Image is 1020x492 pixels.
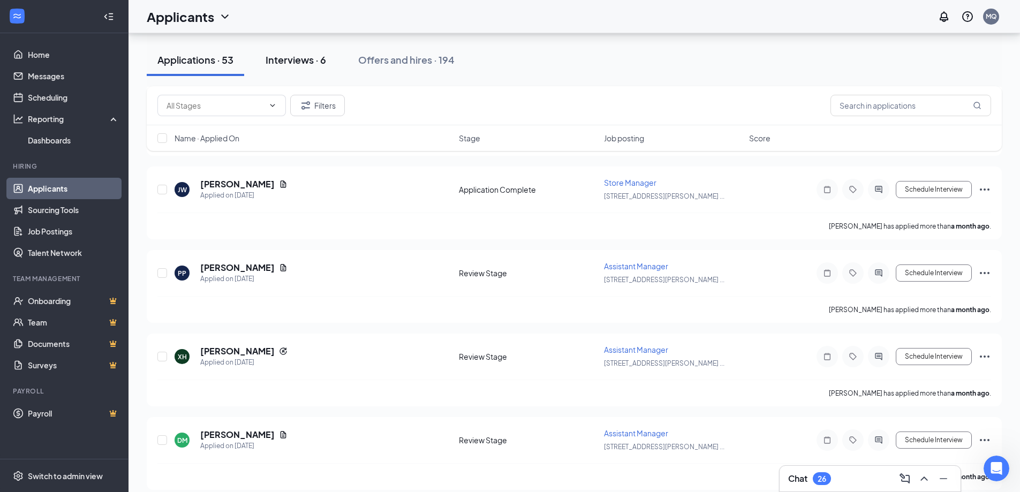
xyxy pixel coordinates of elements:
svg: ChevronUp [918,472,931,485]
div: Applications · 53 [157,53,233,66]
div: Review Stage [459,351,598,362]
input: Search in applications [830,95,991,116]
div: XH [178,352,187,361]
svg: ActiveChat [872,185,885,194]
button: Messages [71,334,142,377]
span: Name · Applied On [175,133,239,143]
div: Review Stage [459,435,598,445]
div: Switch to admin view [28,471,103,481]
span: Update Automation Message [58,169,167,180]
svg: Ellipses [978,434,991,446]
h1: Applicants [147,7,214,26]
div: Interviews · 6 [266,53,326,66]
div: Send us a message [22,291,179,302]
svg: Document [279,430,288,439]
div: Team Management [13,274,117,283]
div: #35701068 • In progress [48,255,179,266]
div: Recent messageProfile image for RenzUpdate Automation MessageBy the way, [PERSON_NAME], I checked... [11,144,203,211]
div: Payroll [13,387,117,396]
img: Profile image for Renz [22,175,43,196]
svg: Ellipses [978,350,991,363]
div: [PERSON_NAME] [48,191,110,202]
div: Recent ticket [22,226,192,239]
svg: MagnifyingGlass [973,101,981,110]
svg: ActiveChat [872,352,885,361]
svg: Document [279,180,288,188]
span: Score [749,133,770,143]
svg: Collapse [103,11,114,22]
div: Recent message [22,153,192,164]
div: Review Stage [459,268,598,278]
span: [STREET_ADDRESS][PERSON_NAME] ... [604,359,724,367]
div: DM [177,436,187,445]
svg: Reapply [279,347,288,355]
div: Applied on [DATE] [200,190,288,201]
button: Minimize [935,470,952,487]
p: [PERSON_NAME] has applied more than . [829,305,991,314]
a: TeamCrown [28,312,119,333]
svg: Tag [847,436,859,444]
input: All Stages [167,100,264,111]
svg: Notifications [938,10,950,23]
span: Assistant Manager [604,428,668,438]
button: Schedule Interview [896,181,972,198]
span: Home [24,361,48,368]
svg: ActiveChat [872,269,885,277]
button: Schedule Interview [896,348,972,365]
span: Job posting [604,133,644,143]
a: Dashboards [28,130,119,151]
a: Talent Network [28,242,119,263]
a: PayrollCrown [28,403,119,424]
svg: Tag [847,269,859,277]
svg: WorkstreamLogo [12,11,22,21]
p: Hi [PERSON_NAME] 👋 [21,76,193,112]
h5: [PERSON_NAME] [200,178,275,190]
div: Application Complete [459,184,598,195]
img: Profile image for Chloe [125,17,147,39]
b: a month ago [951,222,989,230]
a: Applicants [28,178,119,199]
a: SurveysCrown [28,354,119,376]
svg: Tag [847,185,859,194]
h5: [PERSON_NAME] [200,429,275,441]
p: [PERSON_NAME] has applied more than . [829,222,991,231]
iframe: Intercom live chat [984,456,1009,481]
svg: Analysis [13,113,24,124]
svg: Note [821,436,834,444]
img: Profile image for CJ [105,17,126,39]
span: [STREET_ADDRESS][PERSON_NAME] ... [604,443,724,451]
svg: Settings [13,471,24,481]
svg: Note [821,352,834,361]
div: Hiring [13,162,117,171]
button: Tickets [143,334,214,377]
div: JW [178,185,187,194]
button: Filter Filters [290,95,345,116]
svg: Ellipses [978,267,991,279]
span: Store Manager [604,178,656,187]
div: Update Automation Message#35701068 • In progress [11,239,203,270]
h5: [PERSON_NAME] [200,345,275,357]
div: Send us a messageWe typically reply in under a minute [11,282,203,322]
a: Home [28,44,119,65]
svg: ActiveChat [872,436,885,444]
button: ComposeMessage [896,470,913,487]
button: Schedule Interview [896,264,972,282]
div: Update Automation Message [48,244,179,255]
div: Applied on [DATE] [200,274,288,284]
div: 26 [818,474,826,483]
img: Profile image for Kiara [146,17,167,39]
svg: Filter [299,99,312,112]
span: Assistant Manager [604,261,668,271]
div: Close [184,17,203,36]
span: Tickets [165,361,192,368]
span: Stage [459,133,480,143]
button: Schedule Interview [896,432,972,449]
img: logo [21,22,84,36]
div: Reporting [28,113,120,124]
span: [STREET_ADDRESS][PERSON_NAME] ... [604,276,724,284]
button: ChevronUp [916,470,933,487]
svg: QuestionInfo [961,10,974,23]
a: DocumentsCrown [28,333,119,354]
div: Applied on [DATE] [200,441,288,451]
p: How can we help? [21,112,193,131]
